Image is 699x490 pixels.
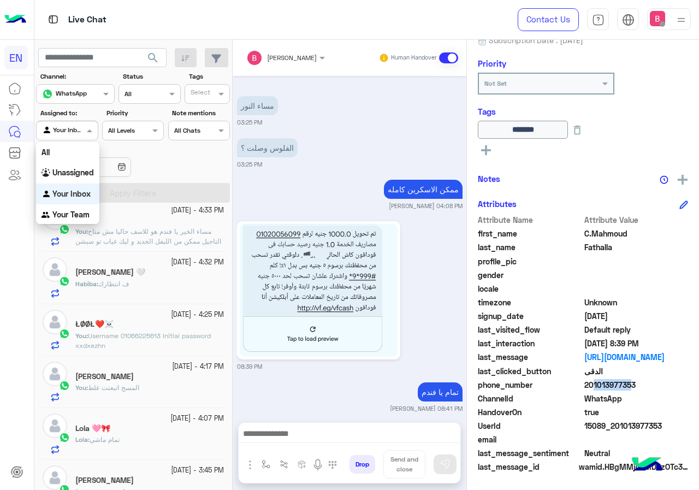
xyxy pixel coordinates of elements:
label: Channel: [40,72,114,81]
span: HandoverOn [478,406,582,418]
label: Date Range [40,145,163,155]
div: EN [4,46,28,69]
h6: Notes [478,174,500,184]
img: userImage [650,11,665,26]
label: Note mentions [172,108,228,118]
span: last_name [478,241,582,253]
p: Live Chat [68,13,106,27]
span: wamid.HBgMMjAxMDEzOTc3MzUzFQIAEhggQUNBMURDREM4MzRENTUwOEJDQkVFRjdGQzY5NjkxRjUA [579,461,688,473]
span: [PERSON_NAME] [267,54,317,62]
label: Assigned to: [40,108,97,118]
h5: Sara [75,476,134,485]
p: 27/9/2025, 3:25 PM [237,96,278,115]
small: [DATE] - 4:17 PM [172,362,224,372]
span: المسج اتبعتت غلط [88,383,139,392]
small: [PERSON_NAME] 08:41 PM [390,404,463,413]
b: : [75,227,88,235]
small: Human Handover [391,54,437,62]
b: Your Team [52,210,90,219]
label: Priority [106,108,163,118]
span: last_clicked_button [478,365,582,377]
img: tab [46,13,60,26]
img: INBOX.AGENTFILTER.UNASSIGNED [42,168,52,179]
span: Habiba [75,280,97,288]
b: Your Inbox [52,189,91,198]
span: Default reply [584,324,689,335]
b: : [75,383,88,392]
span: 2 [584,393,689,404]
b: : [75,435,90,444]
img: 819433230766768.jpg [240,224,398,357]
b: : [75,280,98,288]
small: 03:25 PM [237,118,262,127]
h6: Tags [478,107,688,116]
div: Select [189,87,210,100]
h6: Attributes [478,199,517,209]
img: tab [592,14,605,26]
p: 27/9/2025, 3:25 PM [237,138,298,157]
b: Not Set [484,79,507,87]
img: WhatsApp [59,276,70,287]
span: تمام ماشي [90,435,120,444]
ng-dropdown-panel: Options list [36,142,99,224]
b: Unassigned [52,168,94,177]
a: [URL][DOMAIN_NAME] [584,351,689,363]
span: C.Mahmoud [584,228,689,239]
img: select flow [262,460,270,469]
h5: Mohamed Adel [75,372,134,381]
img: defaultAdmin.png [43,414,67,438]
img: profile [674,13,688,27]
img: send message [440,459,451,470]
span: 2024-04-17T19:03:06.714Z [584,310,689,322]
span: Attribute Name [478,214,582,226]
label: Tags [189,72,229,81]
span: signup_date [478,310,582,322]
span: null [584,434,689,445]
img: Logo [4,8,26,31]
span: Subscription Date : [DATE] [489,34,583,46]
button: create order [293,456,311,474]
span: Lola [75,435,88,444]
span: Unknown [584,297,689,308]
a: tab [587,8,609,31]
img: tab [622,14,635,26]
img: WhatsApp [59,432,70,443]
img: defaultAdmin.png [43,257,67,282]
b: All [42,147,50,157]
img: INBOX.AGENTFILTER.YOURTEAM [42,210,52,221]
h5: ŁØØŁ❤️☠️ [75,320,114,329]
span: phone_number [478,379,582,391]
a: Contact Us [518,8,579,31]
small: [DATE] - 4:25 PM [171,310,224,320]
img: defaultAdmin.png [43,310,67,334]
span: UserId [478,420,582,432]
small: 03:25 PM [237,160,262,169]
img: WhatsApp [59,380,70,391]
h5: Habiba hesham 🤍 [75,268,145,277]
span: locale [478,283,582,294]
span: last_message_id [478,461,577,473]
small: [DATE] - 4:07 PM [170,414,224,424]
span: search [146,51,159,64]
span: email [478,434,582,445]
h5: Lola 🩷🎀 [75,424,110,433]
small: 08:39 PM [237,362,262,371]
span: الدقى [584,365,689,377]
span: You [75,383,86,392]
label: Status [123,72,179,81]
img: notes [660,175,668,184]
button: Send and close [383,450,425,479]
span: null [584,269,689,281]
h6: Priority [478,58,506,68]
span: last_interaction [478,338,582,349]
button: Drop [349,455,375,474]
span: 2025-09-27T17:39:12.305Z [584,338,689,349]
img: create order [298,460,306,469]
img: Trigger scenario [280,460,288,469]
img: add [678,175,688,185]
img: send attachment [244,458,257,471]
span: ف انتظارك [98,280,129,288]
span: You [75,227,86,235]
img: defaultAdmin.png [43,362,67,386]
b: : [75,332,88,340]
